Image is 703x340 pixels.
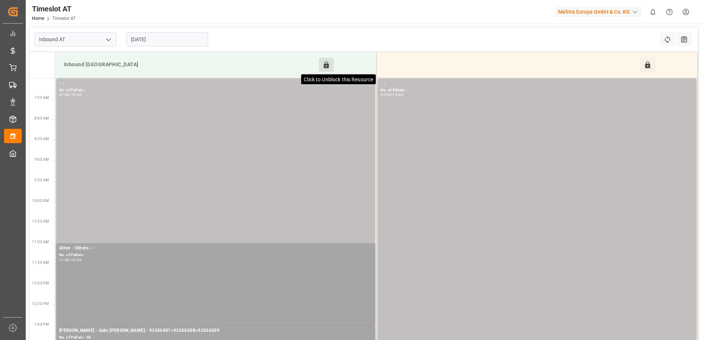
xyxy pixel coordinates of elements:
span: 7:30 AM [35,96,49,100]
span: 8:00 AM [35,116,49,120]
input: Type to search/select [35,32,116,46]
span: 12:00 PM [32,281,49,285]
div: - - [381,80,693,87]
button: open menu [103,34,114,45]
span: 11:00 AM [32,240,49,244]
span: 8:30 AM [35,137,49,141]
span: 9:00 AM [35,157,49,162]
span: 1:00 PM [35,322,49,326]
span: 12:30 PM [32,302,49,306]
span: 10:00 AM [32,199,49,203]
div: 11:00 [59,258,70,262]
a: Home [32,16,44,21]
div: No. of Pallets - [381,87,693,93]
div: - - [59,80,372,87]
div: 15:30 [71,93,82,96]
div: No. of Pallets - [59,87,372,93]
div: - [70,93,71,96]
div: Other - Others - - [59,245,372,252]
div: - [70,258,71,262]
span: 10:30 AM [32,219,49,223]
span: 9:30 AM [35,178,49,182]
div: 07:00 [59,93,70,96]
div: 15:30 [392,93,403,96]
div: No. of Pallets - [59,252,372,258]
div: [PERSON_NAME] - Gebr [PERSON_NAME] - 92556507+92556508+92556509 [59,327,372,334]
div: Inbound [GEOGRAPHIC_DATA] [61,58,319,72]
div: - [391,93,392,96]
span: 11:30 AM [32,261,49,265]
div: Timeslot AT [32,3,76,14]
input: DD-MM-YYYY [126,32,208,46]
div: 07:00 [381,93,391,96]
div: 13:00 [71,258,82,262]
